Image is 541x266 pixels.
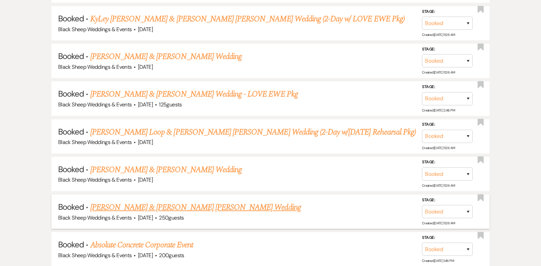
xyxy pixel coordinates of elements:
[422,183,455,188] span: Created: [DATE] 11:26 AM
[58,101,132,108] span: Black Sheep Weddings & Events
[138,101,153,108] span: [DATE]
[422,197,473,204] label: Stage:
[58,252,132,259] span: Black Sheep Weddings & Events
[58,13,84,24] span: Booked
[58,239,84,250] span: Booked
[422,108,455,112] span: Created: [DATE] 2:48 PM
[58,126,84,137] span: Booked
[159,101,182,108] span: 125 guests
[58,63,132,70] span: Black Sheep Weddings & Events
[138,139,153,146] span: [DATE]
[422,83,473,91] label: Stage:
[58,51,84,61] span: Booked
[90,201,301,213] a: [PERSON_NAME] & [PERSON_NAME] [PERSON_NAME] Wedding
[90,239,193,251] a: Absolute Concrete Corporate Event
[58,176,132,183] span: Black Sheep Weddings & Events
[58,88,84,99] span: Booked
[422,70,455,75] span: Created: [DATE] 11:26 AM
[90,13,405,25] a: KyLey [PERSON_NAME] & [PERSON_NAME] [PERSON_NAME] Wedding (2-Day w/ LOVE EWE Pkg)
[422,159,473,166] label: Stage:
[138,214,153,221] span: [DATE]
[422,33,455,37] span: Created: [DATE] 11:26 AM
[90,164,242,176] a: [PERSON_NAME] & [PERSON_NAME] Wedding
[422,8,473,16] label: Stage:
[58,139,132,146] span: Black Sheep Weddings & Events
[422,221,455,225] span: Created: [DATE] 11:26 AM
[422,259,454,263] span: Created: [DATE] 1:46 PM
[422,234,473,242] label: Stage:
[159,252,184,259] span: 200 guests
[422,146,455,150] span: Created: [DATE] 11:26 AM
[138,176,153,183] span: [DATE]
[422,121,473,128] label: Stage:
[138,63,153,70] span: [DATE]
[90,126,416,138] a: [PERSON_NAME] Loop & [PERSON_NAME] [PERSON_NAME] Wedding (2-Day w/[DATE] Rehearsal Pkg)
[90,50,242,63] a: [PERSON_NAME] & [PERSON_NAME] Wedding
[159,214,184,221] span: 250 guests
[422,46,473,53] label: Stage:
[138,26,153,33] span: [DATE]
[58,164,84,175] span: Booked
[58,202,84,212] span: Booked
[90,88,298,100] a: [PERSON_NAME] & [PERSON_NAME] Wedding - LOVE EWE Pkg
[58,26,132,33] span: Black Sheep Weddings & Events
[138,252,153,259] span: [DATE]
[58,214,132,221] span: Black Sheep Weddings & Events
